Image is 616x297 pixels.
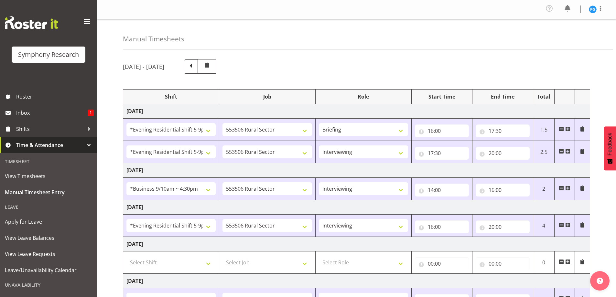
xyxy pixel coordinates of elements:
[415,147,469,160] input: Click to select...
[2,262,95,278] a: Leave/Unavailability Calendar
[2,168,95,184] a: View Timesheets
[123,237,590,251] td: [DATE]
[16,140,84,150] span: Time & Attendance
[2,230,95,246] a: View Leave Balances
[319,93,408,101] div: Role
[476,220,530,233] input: Click to select...
[123,200,590,215] td: [DATE]
[2,214,95,230] a: Apply for Leave
[415,184,469,196] input: Click to select...
[88,110,94,116] span: 1
[5,217,92,227] span: Apply for Leave
[18,50,79,59] div: Symphony Research
[123,274,590,288] td: [DATE]
[2,184,95,200] a: Manual Timesheet Entry
[5,16,58,29] img: Rosterit website logo
[604,126,616,170] button: Feedback - Show survey
[5,265,92,275] span: Leave/Unavailability Calendar
[533,119,555,141] td: 1.5
[16,124,84,134] span: Shifts
[2,278,95,292] div: Unavailability
[5,233,92,243] span: View Leave Balances
[415,93,469,101] div: Start Time
[16,92,94,101] span: Roster
[476,124,530,137] input: Click to select...
[5,171,92,181] span: View Timesheets
[16,108,88,118] span: Inbox
[476,147,530,160] input: Click to select...
[2,155,95,168] div: Timesheet
[533,141,555,163] td: 2.5
[476,257,530,270] input: Click to select...
[2,246,95,262] a: View Leave Requests
[2,200,95,214] div: Leave
[476,184,530,196] input: Click to select...
[123,163,590,178] td: [DATE]
[123,104,590,119] td: [DATE]
[126,93,216,101] div: Shift
[222,93,312,101] div: Job
[415,220,469,233] input: Click to select...
[415,257,469,270] input: Click to select...
[123,63,164,70] h5: [DATE] - [DATE]
[533,251,555,274] td: 0
[589,5,597,13] img: patricia-gilmour9541.jpg
[5,187,92,197] span: Manual Timesheet Entry
[5,249,92,259] span: View Leave Requests
[536,93,551,101] div: Total
[415,124,469,137] input: Click to select...
[533,178,555,200] td: 2
[476,93,530,101] div: End Time
[597,278,603,284] img: help-xxl-2.png
[607,133,613,155] span: Feedback
[533,215,555,237] td: 4
[123,35,184,43] h4: Manual Timesheets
